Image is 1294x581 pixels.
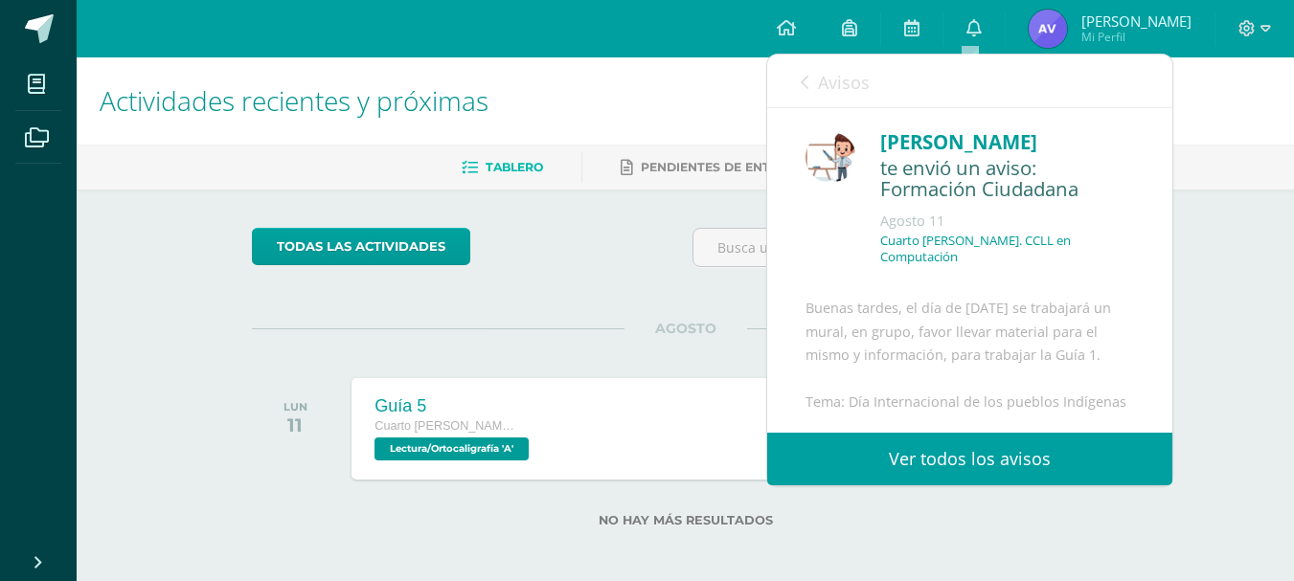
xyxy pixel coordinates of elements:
p: Cuarto [PERSON_NAME]. CCLL en Computación [880,233,1134,265]
div: LUN [284,400,307,413]
label: No hay más resultados [252,513,1119,527]
a: Ver todos los avisos [767,433,1172,485]
span: Pendientes de entrega [641,160,805,174]
span: Tablero [486,160,543,174]
span: AGOSTO [624,320,747,337]
span: Actividades recientes y próximas [100,82,488,119]
a: Pendientes de entrega [621,152,805,183]
a: Tablero [462,152,543,183]
div: Agosto 11 [880,212,1134,231]
div: 11 [284,413,307,436]
div: [PERSON_NAME] [880,127,1134,157]
img: 66b8cf1cec89364a4f61a7e3b14e6833.png [806,132,856,183]
span: Cuarto [PERSON_NAME]. CCLL en Computación [375,419,518,433]
a: todas las Actividades [252,228,470,265]
img: ecc667eb956bbaa3bd722bb9066bdf4d.png [1029,10,1067,48]
span: [PERSON_NAME] [1081,11,1192,31]
span: Avisos [818,71,870,94]
input: Busca una actividad próxima aquí... [693,229,1118,266]
span: Mi Perfil [1081,29,1192,45]
span: Lectura/Ortocaligrafía 'A' [375,437,529,460]
div: te envió un aviso: Formación Ciudadana [880,157,1134,202]
div: Guía 5 [375,396,533,416]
